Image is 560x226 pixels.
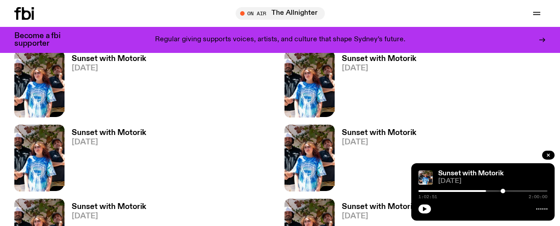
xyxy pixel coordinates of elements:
[72,213,146,220] span: [DATE]
[418,195,437,199] span: 1:02:51
[438,170,504,177] a: Sunset with Motorik
[438,178,547,185] span: [DATE]
[418,170,433,185] img: Andrew, Reenie, and Pat stand in a row, smiling at the camera, in dappled light with a vine leafe...
[236,7,325,20] button: On AirThe Allnighter
[72,139,146,146] span: [DATE]
[72,65,146,72] span: [DATE]
[14,32,72,48] h3: Become a fbi supporter
[335,129,416,191] a: Sunset with Motorik[DATE]
[72,129,146,137] h3: Sunset with Motorik
[155,36,405,44] p: Regular giving supports voices, artists, and culture that shape Sydney’s future.
[72,203,146,211] h3: Sunset with Motorik
[342,139,416,146] span: [DATE]
[342,55,416,63] h3: Sunset with Motorik
[342,129,416,137] h3: Sunset with Motorik
[14,51,65,117] img: Andrew, Reenie, and Pat stand in a row, smiling at the camera, in dappled light with a vine leafe...
[529,195,547,199] span: 2:00:00
[65,129,146,191] a: Sunset with Motorik[DATE]
[335,55,416,117] a: Sunset with Motorik[DATE]
[72,55,146,63] h3: Sunset with Motorik
[65,55,146,117] a: Sunset with Motorik[DATE]
[284,51,335,117] img: Andrew, Reenie, and Pat stand in a row, smiling at the camera, in dappled light with a vine leafe...
[342,213,416,220] span: [DATE]
[284,125,335,191] img: Andrew, Reenie, and Pat stand in a row, smiling at the camera, in dappled light with a vine leafe...
[342,65,416,72] span: [DATE]
[14,125,65,191] img: Andrew, Reenie, and Pat stand in a row, smiling at the camera, in dappled light with a vine leafe...
[342,203,416,211] h3: Sunset with Motorik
